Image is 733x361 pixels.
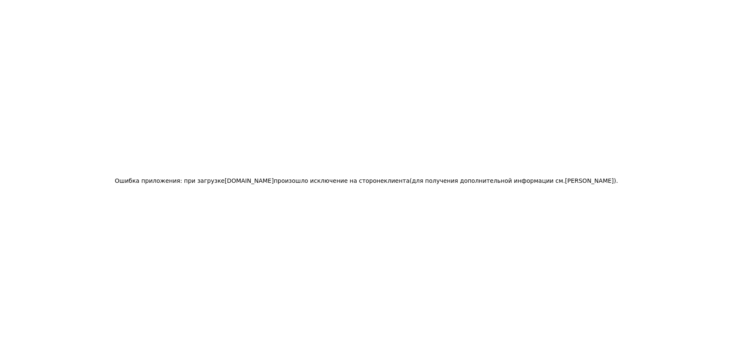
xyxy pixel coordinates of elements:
font: ). [614,177,618,184]
font: [PERSON_NAME] [565,177,614,184]
font: (для получения дополнительной информации см. [410,177,565,184]
font: произошло исключение на стороне [274,177,384,184]
font: клиента [384,177,410,184]
font: Ошибка приложения: при загрузке [115,177,224,184]
font: [DOMAIN_NAME] [225,177,274,184]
